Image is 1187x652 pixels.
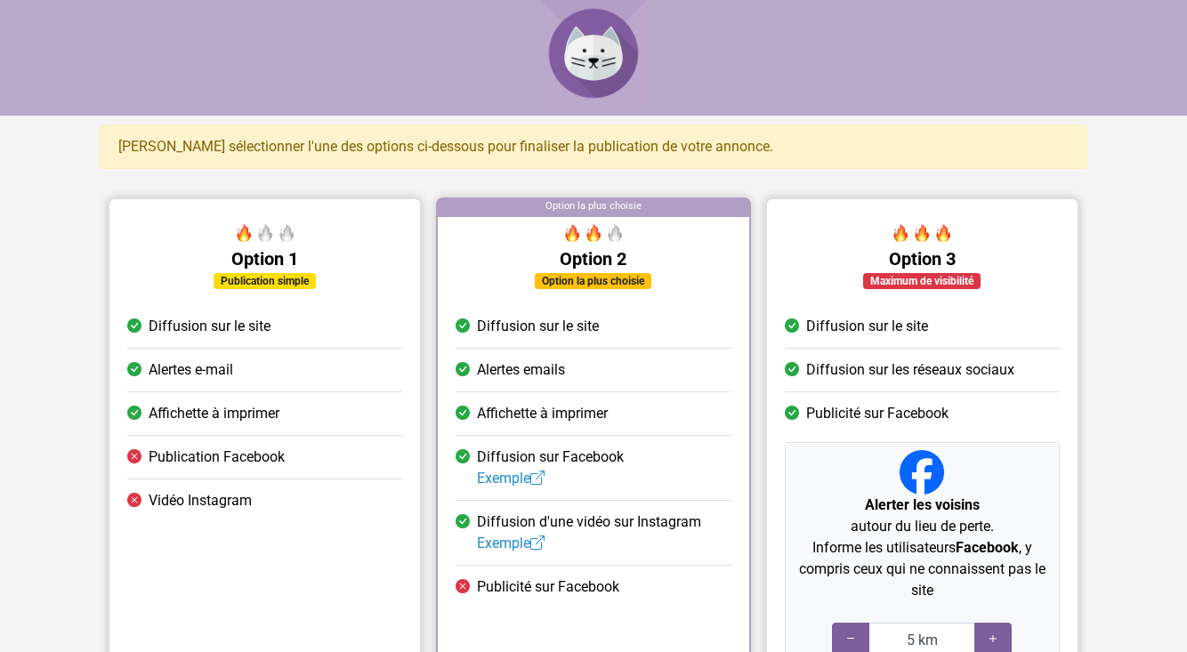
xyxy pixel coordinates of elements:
[149,359,233,381] span: Alertes e-mail
[477,359,565,381] span: Alertes emails
[806,359,1014,381] span: Diffusion sur les réseaux sociaux
[477,576,619,598] span: Publicité sur Facebook
[863,273,981,289] div: Maximum de visibilité
[100,125,1087,169] div: [PERSON_NAME] sélectionner l'une des options ci-dessous pour finaliser la publication de votre an...
[477,447,624,489] span: Diffusion sur Facebook
[793,495,1052,537] p: autour du lieu de perte.
[149,447,285,468] span: Publication Facebook
[956,539,1019,556] strong: Facebook
[456,248,731,270] h5: Option 2
[806,403,949,424] span: Publicité sur Facebook
[214,273,316,289] div: Publication simple
[535,273,651,289] div: Option la plus choisie
[477,470,545,487] a: Exemple
[900,450,944,495] img: Facebook
[865,496,980,513] strong: Alerter les voisins
[149,316,271,337] span: Diffusion sur le site
[438,199,748,217] div: Option la plus choisie
[127,248,402,270] h5: Option 1
[477,316,599,337] span: Diffusion sur le site
[793,537,1052,601] p: Informe les utilisateurs , y compris ceux qui ne connaissent pas le site
[477,511,701,554] span: Diffusion d'une vidéo sur Instagram
[149,403,279,424] span: Affichette à imprimer
[806,316,928,337] span: Diffusion sur le site
[477,535,545,551] a: Exemple
[785,248,1060,270] h5: Option 3
[477,403,608,424] span: Affichette à imprimer
[149,490,252,511] span: Vidéo Instagram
